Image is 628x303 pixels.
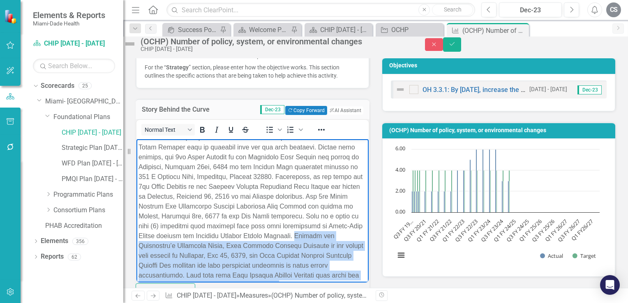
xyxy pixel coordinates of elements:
[62,143,123,153] a: Strategic Plan [DATE] - [DATE]
[457,170,458,212] path: Q4 FY 21/22, 4. Actual.
[415,218,440,243] text: Q1 FY 21/22
[419,170,420,212] path: Q2 FY 20/21, 4. Target.
[543,218,569,243] text: Q1 FY 26/27
[395,85,405,94] img: Not Defined
[53,206,123,215] a: Consortium Plans
[445,170,446,212] path: Q2 FY 21/22, 4. Target.
[33,39,115,48] a: CHIP [DATE] - [DATE]
[224,124,238,135] button: Underline
[320,25,370,35] div: CHIP [DATE] - [DATE]
[123,37,136,50] img: Not Defined
[502,181,503,212] path: Q3 FY 23/24, 3. Actual.
[499,2,562,17] button: Dec-23
[142,106,230,113] h3: Story Behind the Curve
[466,217,492,243] text: Q1 FY 23/24
[4,9,18,24] img: ClearPoint Strategy
[573,252,596,259] button: Show Target
[41,252,64,262] a: Reports
[392,218,415,241] text: Q3 FY 19…
[492,218,517,243] text: Q1 FY 24/25
[418,191,420,212] path: Q2 FY 20/21, 2. Actual.
[141,46,409,52] div: CHIP [DATE] - [DATE]
[412,191,413,212] path: Q3 FY 19/20, 2. Actual.
[413,149,599,213] g: Target, bar series 2 of 2 with 88 bars.
[444,191,445,212] path: Q2 FY 21/22, 2. Actual.
[178,25,218,35] div: Success Portal
[45,97,123,106] a: Miami- [GEOGRAPHIC_DATA]
[327,106,363,115] button: AI Assistant
[285,106,327,115] button: Copy Forward
[402,218,427,243] text: Q3 FY 20/21
[428,218,453,243] text: Q3 FY 21/22
[606,2,621,17] div: CS
[141,37,409,46] div: (OCHP) Number of policy, system, or environmental changes
[450,191,452,212] path: Q3 FY 21/22, 2. Actual.
[425,170,427,212] path: Q3 FY 20/21, 4. Target.
[284,124,304,135] div: Numbered list
[505,218,530,243] text: Q3 FY 24/25
[395,208,405,215] text: 0.00
[432,4,473,16] button: Search
[529,85,567,93] small: [DATE] - [DATE]
[471,170,472,212] path: Q2 FY 22/23, 4. Target.
[45,221,123,231] a: PHAB Accreditation
[141,124,195,135] button: Block Normal Text
[457,170,459,212] path: Q4 FY 21/22, 4. Target.
[463,170,464,212] path: Q1 FY 22/23, 4. Actual.
[395,250,407,261] button: View chart menu, Chart
[136,283,195,298] button: Switch to old editor
[476,149,477,212] path: Q3 FY 22/23, 6. Actual.
[33,20,105,27] small: Miami-Dade Health
[166,64,189,71] strong: Strategy
[444,6,462,13] span: Search
[453,218,479,243] text: Q3 FY 22/23
[391,145,604,268] svg: Interactive chart
[438,191,439,212] path: Q1 FY 21/22, 2. Actual.
[483,170,485,212] path: Q4 FY 22/23, 4. Target.
[235,25,289,35] a: Welcome Page
[600,275,620,295] div: Open Intercom Messenger
[415,170,416,212] path: Q4 FY 19/20, 4. Target.
[391,25,441,35] div: OCHP
[432,170,433,212] path: Q4 FY 20/21, 4. Target.
[33,10,105,20] span: Elements & Reports
[164,25,218,35] a: Success Portal
[389,62,611,69] h3: Objectives
[249,25,289,35] div: Welcome Page
[483,149,484,212] path: Q4 FY 22/23, 6. Actual.
[145,126,185,133] span: Normal Text
[489,149,490,212] path: Q1 FY 23/24, 6. Actual.
[136,139,369,282] iframe: Rich Text Area
[240,292,268,299] a: Measures
[210,124,224,135] button: Italic
[414,191,415,212] path: Q4 FY 19/20, 2. Actual.
[531,218,556,243] text: Q3 FY 25/26
[470,159,471,212] path: Q2 FY 22/23, 5. Actual.
[413,170,414,212] path: Q3 FY 19/20, 4. Target.
[577,85,602,94] span: Dec-23
[451,170,453,212] path: Q3 FY 21/22, 4. Target.
[464,170,465,212] path: Q1 FY 22/23, 4. Target.
[496,170,497,212] path: Q2 FY 23/24, 4. Target.
[307,25,370,35] a: CHIP [DATE] - [DATE]
[314,124,328,135] button: Reveal or hide additional toolbar items
[62,159,123,168] a: WFD Plan [DATE] - [DATE]
[441,218,466,243] text: Q1 FY 22/23
[556,218,582,243] text: Q3 FY 26/27
[68,253,81,260] div: 62
[517,218,543,243] text: Q1 FY 25/26
[195,124,209,135] button: Bold
[41,236,68,246] a: Elements
[425,191,426,212] path: Q3 FY 20/21, 2. Actual.
[378,25,441,35] a: OCHP
[166,3,475,17] input: Search ClearPoint...
[33,59,115,73] input: Search Below...
[62,128,123,138] a: CHIP [DATE] - [DATE]
[508,181,509,212] path: Q4 FY 23/24, 3. Actual.
[395,166,405,173] text: 4.00
[53,190,123,200] a: Programmatic Plans
[395,187,405,194] text: 2.00
[462,25,527,36] div: (OCHP) Number of policy, system, or environmental changes
[165,291,369,301] div: » »
[509,170,510,212] path: Q4 FY 23/24, 4. Target.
